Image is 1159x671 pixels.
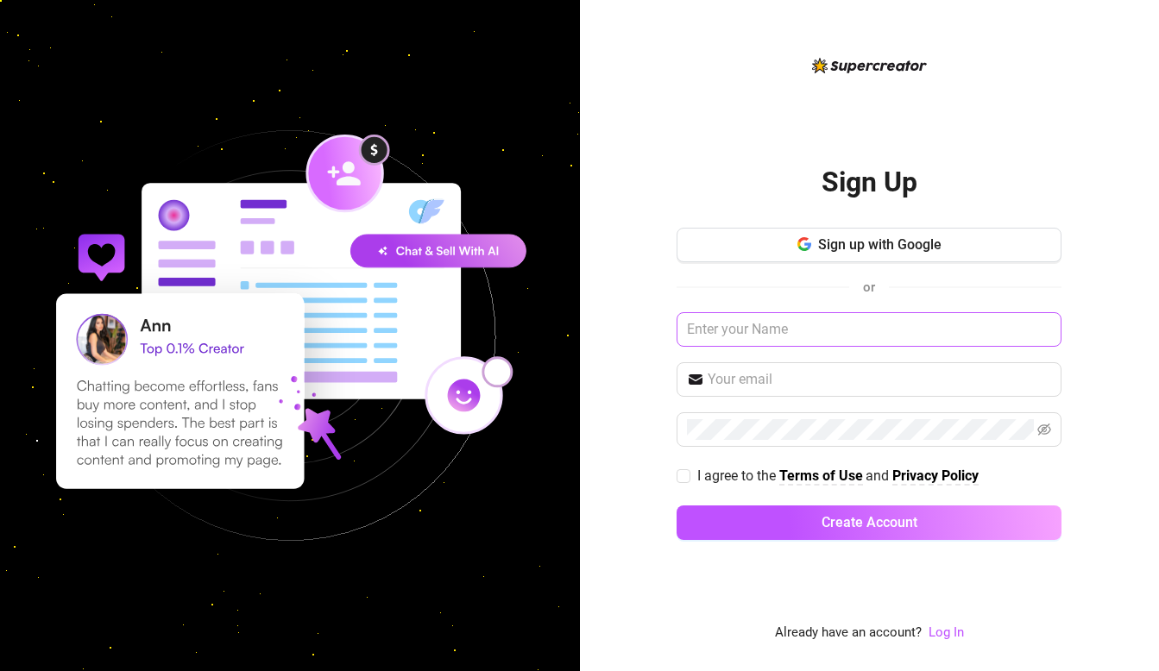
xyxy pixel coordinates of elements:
span: Sign up with Google [818,236,942,253]
a: Log In [929,624,964,640]
h2: Sign Up [822,165,917,200]
a: Privacy Policy [892,467,979,486]
span: eye-invisible [1037,423,1051,436]
span: I agree to the [697,467,779,484]
button: Create Account [677,505,1061,540]
a: Log In [929,623,964,643]
img: logo-BBDzfeDw.svg [812,58,927,73]
input: Your email [708,369,1051,390]
span: Already have an account? [775,623,922,643]
button: Sign up with Google [677,228,1061,262]
span: and [866,467,892,484]
a: Terms of Use [779,467,863,486]
strong: Privacy Policy [892,467,979,484]
span: Create Account [822,514,917,530]
span: or [863,279,875,295]
strong: Terms of Use [779,467,863,484]
input: Enter your Name [677,312,1061,347]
